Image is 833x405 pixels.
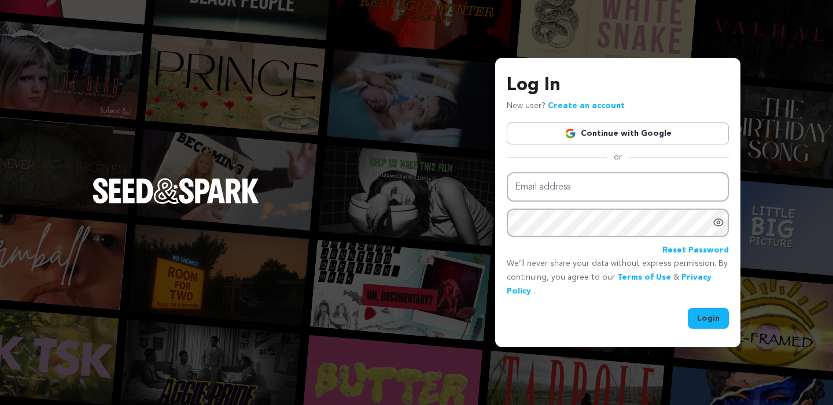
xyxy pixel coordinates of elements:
a: Show password as plain text. Warning: this will display your password on the screen. [713,217,724,228]
p: New user? [507,99,625,113]
a: Continue with Google [507,122,729,144]
span: or [607,151,629,163]
a: Create an account [548,102,625,110]
a: Reset Password [662,244,729,258]
a: Terms of Use [617,273,671,281]
img: Seed&Spark Logo [93,178,259,203]
p: We’ll never share your data without express permission. By continuing, you agree to our & . [507,257,729,298]
input: Email address [507,172,729,202]
a: Seed&Spark Homepage [93,178,259,226]
button: Login [688,308,729,329]
a: Privacy Policy [507,273,712,295]
h3: Log In [507,72,729,99]
img: Google logo [565,128,576,139]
